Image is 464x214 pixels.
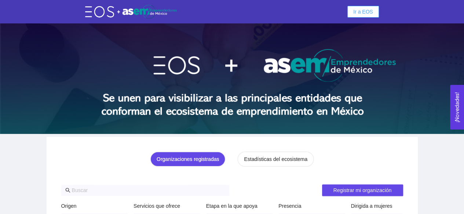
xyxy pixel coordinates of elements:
button: Registrar mi organización [322,184,403,196]
span: Ir a EOS [353,8,373,16]
span: Registrar mi organización [333,186,392,194]
button: Ir a EOS [347,6,379,18]
label: Servicios que ofrece [134,202,180,210]
img: eos-asem-logo.38b026ae.png [85,5,177,18]
button: Open Feedback Widget [450,85,464,129]
label: Etapa en la que apoya [206,202,257,210]
span: search [65,188,70,193]
div: Estadísticas del ecosistema [244,155,307,163]
input: Buscar [72,186,225,194]
div: Organizaciones registradas [157,155,219,163]
label: Origen [61,202,77,210]
label: Dirigida a mujeres [351,202,392,210]
label: Presencia [278,202,301,210]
